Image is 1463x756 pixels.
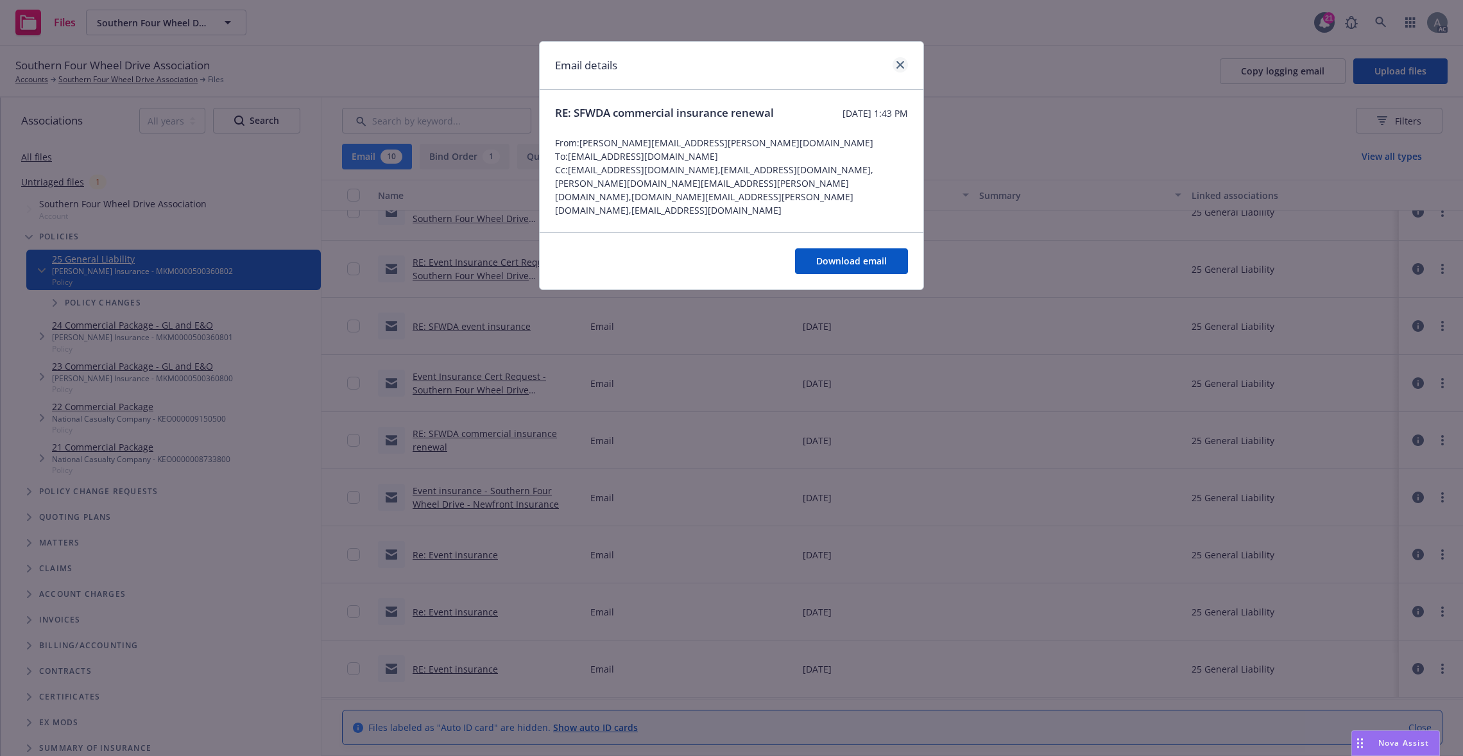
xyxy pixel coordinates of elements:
span: Download email [816,255,887,267]
button: Nova Assist [1351,730,1440,756]
h1: Email details [555,57,617,74]
button: Download email [795,248,908,274]
span: To: [EMAIL_ADDRESS][DOMAIN_NAME] [555,150,908,163]
a: close [893,57,908,73]
span: [DATE] 1:43 PM [843,107,908,120]
div: Drag to move [1352,731,1368,755]
span: Cc: [EMAIL_ADDRESS][DOMAIN_NAME],[EMAIL_ADDRESS][DOMAIN_NAME],[PERSON_NAME][DOMAIN_NAME][EMAIL_AD... [555,163,908,217]
span: Nova Assist [1378,737,1429,748]
span: From: [PERSON_NAME][EMAIL_ADDRESS][PERSON_NAME][DOMAIN_NAME] [555,136,908,150]
span: RE: SFWDA commercial insurance renewal [555,105,774,121]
